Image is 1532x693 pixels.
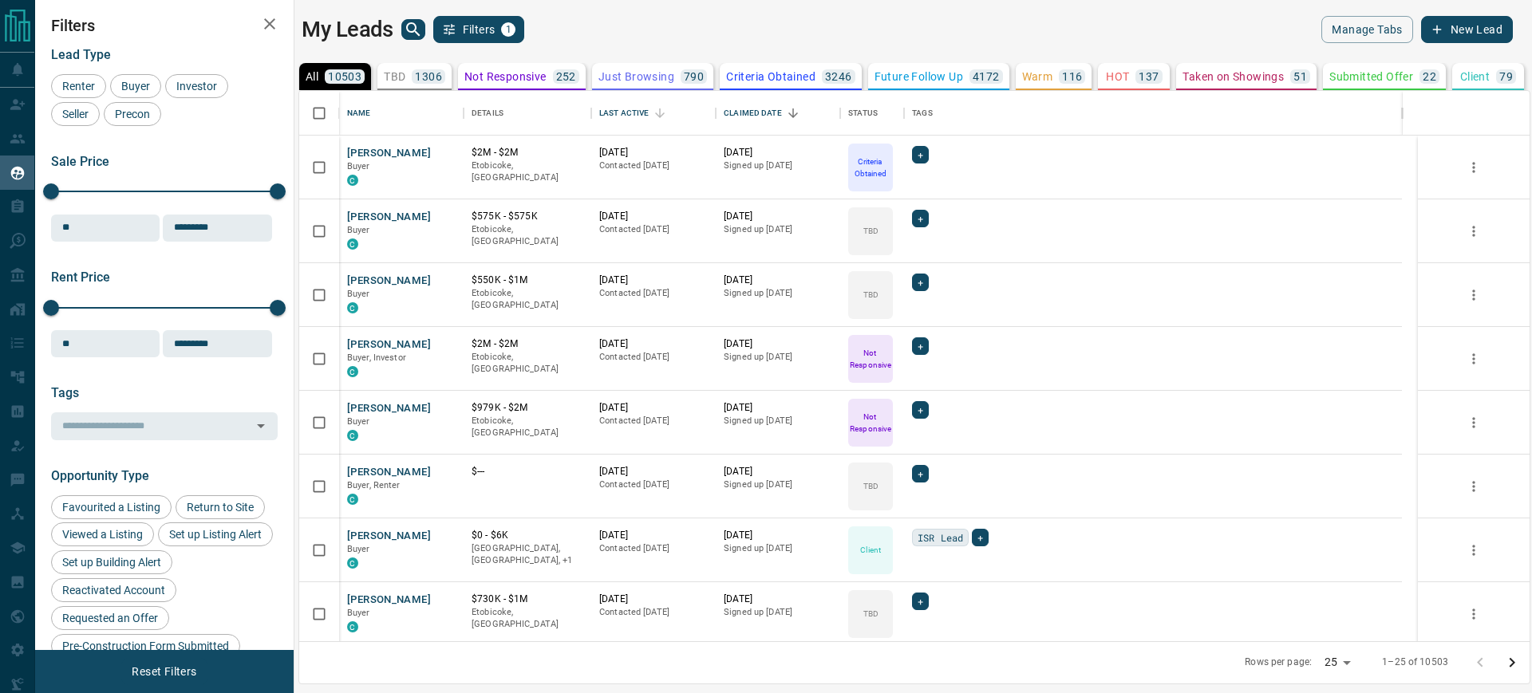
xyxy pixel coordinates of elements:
p: TBD [863,608,879,620]
p: Contacted [DATE] [599,287,708,300]
p: 252 [556,71,576,82]
p: $2M - $2M [472,146,583,159]
span: Set up Building Alert [57,556,167,569]
p: 79 [1499,71,1513,82]
p: Signed up [DATE] [724,415,832,427]
p: Contacted [DATE] [599,223,708,236]
button: search button [401,19,425,40]
span: ISR Lead [918,530,963,545]
p: TBD [384,71,405,82]
p: [DATE] [599,210,708,223]
p: [DATE] [724,593,832,606]
div: + [912,593,929,610]
p: 3246 [825,71,852,82]
div: condos.ca [347,494,358,505]
p: [DATE] [599,337,708,351]
p: Etobicoke, [GEOGRAPHIC_DATA] [472,351,583,376]
p: $730K - $1M [472,593,583,606]
button: [PERSON_NAME] [347,465,431,480]
p: Signed up [DATE] [724,287,832,300]
button: [PERSON_NAME] [347,274,431,289]
button: more [1462,538,1486,562]
p: Contacted [DATE] [599,606,708,619]
div: Seller [51,102,100,126]
p: Rows per page: [1245,656,1312,669]
span: Investor [171,80,223,93]
p: Signed up [DATE] [724,542,832,555]
p: Client [860,544,881,556]
span: Viewed a Listing [57,528,148,541]
div: Requested an Offer [51,606,169,630]
span: Opportunity Type [51,468,149,483]
span: Sale Price [51,154,109,169]
span: Buyer, Renter [347,480,401,490]
button: [PERSON_NAME] [347,401,431,416]
p: Just Browsing [598,71,674,82]
p: Client [1460,71,1490,82]
span: + [977,530,983,545]
p: $2M - $2M [472,337,583,351]
div: condos.ca [347,366,358,377]
p: 4172 [973,71,1000,82]
span: + [918,147,923,163]
p: [DATE] [599,146,708,159]
div: Reactivated Account [51,578,176,602]
span: Buyer [347,161,370,171]
div: condos.ca [347,430,358,441]
span: Buyer [347,225,370,235]
p: Contacted [DATE] [599,478,708,491]
p: [DATE] [724,210,832,223]
p: All [306,71,318,82]
span: Set up Listing Alert [164,528,267,541]
div: condos.ca [347,621,358,632]
div: + [912,274,929,291]
div: + [972,529,989,546]
button: Manage Tabs [1321,16,1412,43]
div: Claimed Date [724,91,782,136]
div: Set up Listing Alert [158,522,273,546]
span: Precon [109,108,156,120]
div: condos.ca [347,302,358,313]
p: 790 [684,71,704,82]
span: Rent Price [51,270,110,285]
span: Buyer [347,544,370,554]
button: more [1462,219,1486,243]
div: Precon [104,102,161,126]
p: [DATE] [724,337,832,351]
div: Name [347,91,371,136]
span: + [918,466,923,482]
p: Future Follow Up [875,71,963,82]
div: condos.ca [347,175,358,186]
p: Signed up [DATE] [724,223,832,236]
p: 10503 [328,71,361,82]
div: condos.ca [347,557,358,569]
div: Status [840,91,904,136]
div: 25 [1318,651,1356,674]
p: Signed up [DATE] [724,606,832,619]
p: Mississauga [472,542,583,567]
p: [DATE] [724,465,832,478]
p: $--- [472,465,583,478]
div: Tags [904,91,1402,136]
button: [PERSON_NAME] [347,529,431,544]
button: more [1462,156,1486,179]
p: TBD [863,225,879,237]
div: + [912,210,929,227]
p: Etobicoke, [GEOGRAPHIC_DATA] [472,606,583,631]
span: + [918,211,923,226]
p: 1–25 of 10503 [1382,656,1448,669]
p: [DATE] [599,401,708,415]
p: Contacted [DATE] [599,159,708,172]
button: Go to next page [1496,647,1528,679]
div: Viewed a Listing [51,522,154,546]
p: [DATE] [599,465,708,478]
span: + [918,402,923,418]
div: Pre-Construction Form Submitted [51,634,240,658]
p: Not Responsive [850,347,891,371]
span: + [918,593,923,609]
p: $0 - $6K [472,529,583,542]
p: [DATE] [724,274,832,287]
p: $575K - $575K [472,210,583,223]
p: 116 [1062,71,1082,82]
p: 51 [1293,71,1307,82]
